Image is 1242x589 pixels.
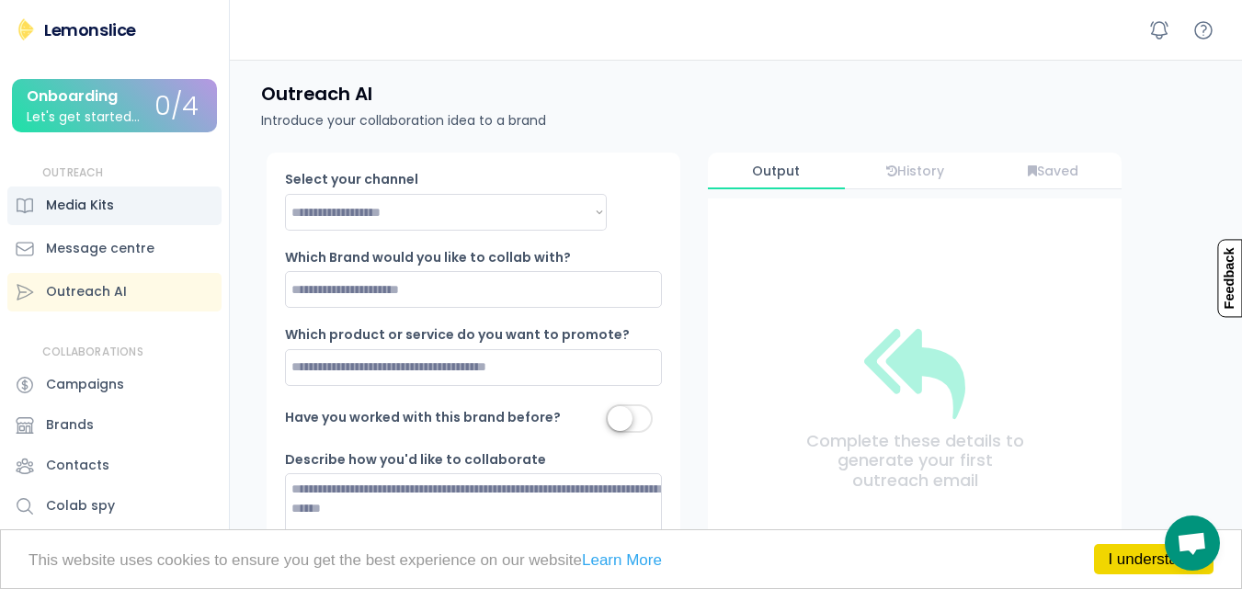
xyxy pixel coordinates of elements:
[261,82,372,106] h4: Outreach AI
[46,196,114,215] div: Media Kits
[708,164,845,179] div: Output
[46,239,154,258] div: Message centre
[27,88,118,105] div: Onboarding
[800,431,1030,491] div: Complete these details to generate your first outreach email
[285,326,630,345] div: Which product or service do you want to promote?
[28,552,1214,568] p: This website uses cookies to ensure you get the best experience on our website
[285,249,571,267] div: Which Brand would you like to collab with?
[46,375,124,394] div: Campaigns
[44,18,136,41] div: Lemonslice
[46,456,109,475] div: Contacts
[27,110,140,124] div: Let's get started...
[582,551,662,569] a: Learn More
[1165,515,1220,571] div: Open chat
[46,282,127,301] div: Outreach AI
[261,111,546,130] div: Introduce your collaboration idea to a brand
[15,18,37,40] img: Lemonslice
[285,451,546,470] div: Describe how you'd like to collaborate
[46,496,115,515] div: Colab spy
[285,409,561,427] div: Have you worked with this brand before?
[154,93,199,121] div: 0/4
[986,164,1122,179] div: Saved
[42,345,143,360] div: COLLABORATIONS
[1094,544,1214,574] a: I understand!
[847,164,984,179] div: History
[46,415,94,435] div: Brands
[42,165,104,181] div: OUTREACH
[285,171,469,189] div: Select your channel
